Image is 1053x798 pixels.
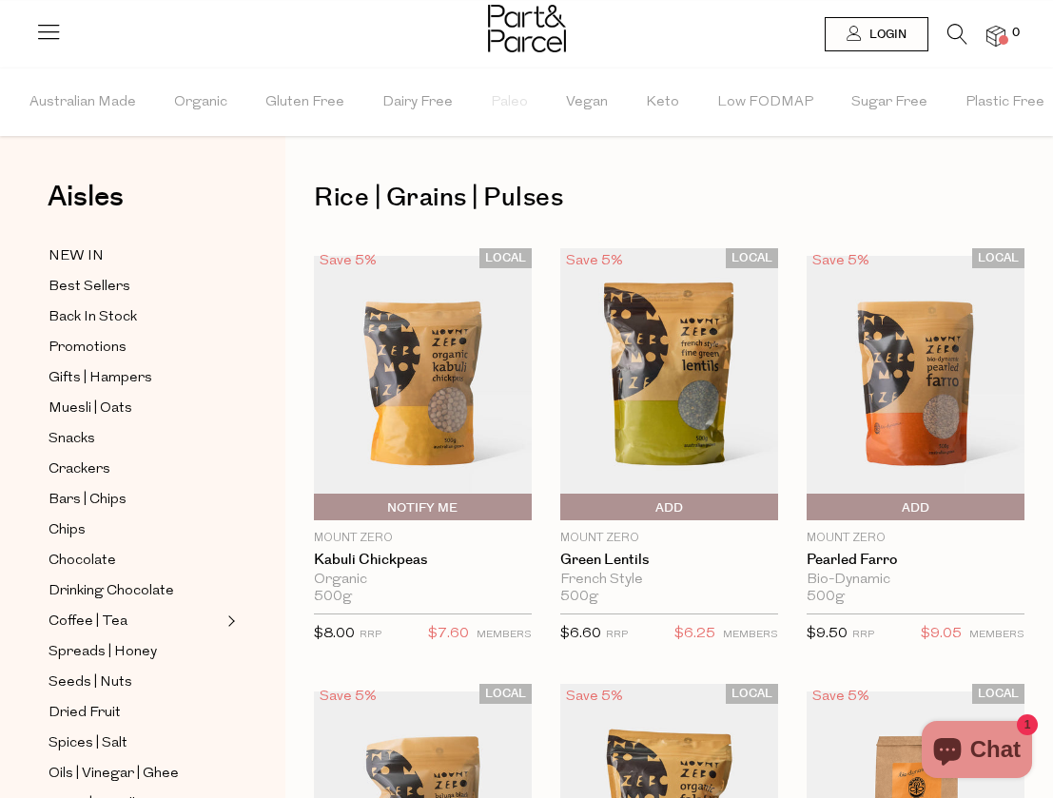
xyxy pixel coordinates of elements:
span: Dairy Free [382,69,453,136]
span: Muesli | Oats [49,398,132,420]
span: LOCAL [479,248,532,268]
a: Back In Stock [49,305,222,329]
a: Drinking Chocolate [49,579,222,603]
div: Organic [314,572,532,589]
a: Bars | Chips [49,488,222,512]
span: Paleo [491,69,528,136]
button: Add To Parcel [807,494,1024,520]
a: Dried Fruit [49,701,222,725]
span: Chips [49,519,86,542]
div: Save 5% [314,684,382,710]
a: Aisles [48,183,124,230]
small: RRP [606,630,628,640]
div: French Style [560,572,778,589]
small: RRP [360,630,381,640]
img: Kabuli Chickpeas [314,256,532,513]
h1: Rice | Grains | Pulses [314,176,1024,220]
span: LOCAL [726,684,778,704]
a: Crackers [49,457,222,481]
span: Australian Made [29,69,136,136]
a: Chips [49,518,222,542]
inbox-online-store-chat: Shopify online store chat [916,721,1038,783]
img: Part&Parcel [488,5,566,52]
a: Login [825,17,928,51]
small: RRP [852,630,874,640]
span: 500g [560,589,598,606]
span: 0 [1007,25,1024,42]
a: Seeds | Nuts [49,671,222,694]
a: Coffee | Tea [49,610,222,633]
span: Gifts | Hampers [49,367,152,390]
a: Snacks [49,427,222,451]
span: LOCAL [726,248,778,268]
span: LOCAL [972,248,1024,268]
span: Drinking Chocolate [49,580,174,603]
span: Crackers [49,458,110,481]
span: 500g [807,589,845,606]
span: Login [865,27,907,43]
span: Keto [646,69,679,136]
span: Best Sellers [49,276,130,299]
button: Notify Me [314,494,532,520]
div: Save 5% [314,248,382,274]
span: $6.60 [560,627,601,641]
a: Green Lentils [560,552,778,569]
span: LOCAL [479,684,532,704]
img: Pearled Farro [807,256,1024,513]
span: Coffee | Tea [49,611,127,633]
span: 500g [314,589,352,606]
span: $6.25 [674,622,715,647]
span: Back In Stock [49,306,137,329]
a: Spreads | Honey [49,640,222,664]
span: Chocolate [49,550,116,573]
span: Low FODMAP [717,69,813,136]
a: Chocolate [49,549,222,573]
span: $8.00 [314,627,355,641]
small: MEMBERS [477,630,532,640]
span: $9.50 [807,627,848,641]
span: LOCAL [972,684,1024,704]
span: Dried Fruit [49,702,121,725]
p: Mount Zero [314,530,532,547]
span: NEW IN [49,245,104,268]
a: Muesli | Oats [49,397,222,420]
a: Oils | Vinegar | Ghee [49,762,222,786]
span: Sugar Free [851,69,927,136]
p: Mount Zero [560,530,778,547]
div: Save 5% [807,684,875,710]
div: Bio-Dynamic [807,572,1024,589]
a: Promotions [49,336,222,360]
button: Expand/Collapse Coffee | Tea [223,610,236,633]
span: Gluten Free [265,69,344,136]
button: Add To Parcel [560,494,778,520]
span: Plastic Free [965,69,1044,136]
a: Gifts | Hampers [49,366,222,390]
span: Snacks [49,428,95,451]
a: Kabuli Chickpeas [314,552,532,569]
span: Bars | Chips [49,489,127,512]
div: Save 5% [560,684,629,710]
a: NEW IN [49,244,222,268]
small: MEMBERS [723,630,778,640]
a: Pearled Farro [807,552,1024,569]
span: Promotions [49,337,127,360]
a: 0 [986,26,1005,46]
div: Save 5% [807,248,875,274]
span: $9.05 [921,622,962,647]
span: Oils | Vinegar | Ghee [49,763,179,786]
span: Spreads | Honey [49,641,157,664]
a: Spices | Salt [49,731,222,755]
span: Seeds | Nuts [49,671,132,694]
span: Aisles [48,176,124,218]
small: MEMBERS [969,630,1024,640]
span: Organic [174,69,227,136]
div: Save 5% [560,248,629,274]
a: Best Sellers [49,275,222,299]
span: Spices | Salt [49,732,127,755]
span: Vegan [566,69,608,136]
span: $7.60 [428,622,469,647]
img: Green Lentils [560,248,778,520]
p: Mount Zero [807,530,1024,547]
